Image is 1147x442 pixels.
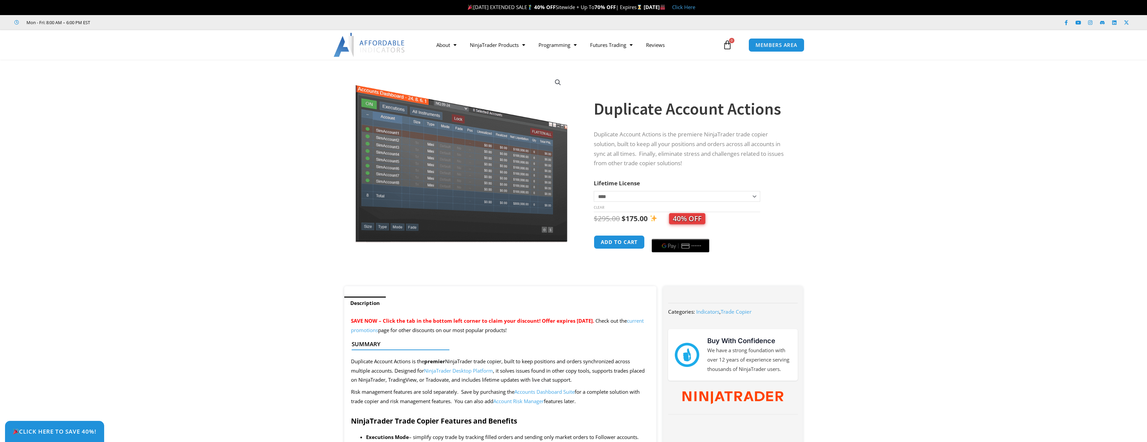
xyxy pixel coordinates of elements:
a: Description [344,297,386,310]
label: Lifetime License [594,179,640,187]
img: 🎉 [13,429,19,434]
a: NinjaTrader Desktop Platform [424,367,493,374]
span: Duplicate Account Actions is the NinjaTrader trade copier, built to keep positions and orders syn... [351,358,645,383]
p: Risk management features are sold separately. Save by purchasing the for a complete solution with... [351,387,650,406]
a: Reviews [639,37,671,53]
a: Accounts Dashboard Suite [514,388,575,395]
span: SAVE NOW – Click the tab in the bottom left corner to claim your discount! Offer expires [DATE]. [351,317,594,324]
span: Click Here to save 40%! [13,429,96,434]
strong: 40% OFF [534,4,556,10]
span: MEMBERS AREA [756,43,797,48]
img: ✨ [650,215,657,222]
iframe: Customer reviews powered by Trustpilot [99,19,200,26]
bdi: 175.00 [622,214,648,223]
a: Indicators [696,308,719,315]
button: Add to cart [594,235,645,249]
span: Categories: [668,308,695,315]
p: We have a strong foundation with over 12 years of experience serving thousands of NinjaTrader users. [707,346,791,374]
img: Screenshot 2024-08-26 15414455555 [354,71,569,243]
span: $ [594,214,598,223]
img: 🎉 [468,5,473,10]
a: Account Risk Manager [493,398,544,404]
h1: Duplicate Account Actions [594,97,789,121]
strong: 70% OFF [594,4,616,10]
a: NinjaTrader Products [463,37,532,53]
img: 🏌️‍♂️ [527,5,532,10]
a: Trade Copier [721,308,751,315]
bdi: 295.00 [594,214,620,223]
span: , [696,308,751,315]
nav: Menu [430,37,721,53]
strong: NinjaTrader Trade Copier Features and Benefits [351,416,517,426]
strong: [DATE] [644,4,665,10]
a: Click Here [672,4,695,10]
a: Futures Trading [583,37,639,53]
a: 🎉Click Here to save 40%! [5,421,104,442]
a: MEMBERS AREA [748,38,804,52]
a: Programming [532,37,583,53]
span: [DATE] EXTENDED SALE Sitewide + Up To | Expires [466,4,644,10]
span: 40% OFF [669,213,705,224]
button: Buy with GPay [652,239,709,252]
a: Clear options [594,205,604,210]
a: View full-screen image gallery [552,76,564,88]
h4: Summary [352,341,644,348]
p: Check out the page for other discounts on our most popular products! [351,316,650,335]
img: mark thumbs good 43913 | Affordable Indicators – NinjaTrader [675,343,699,367]
span: 0 [729,38,734,43]
img: ⌛ [637,5,642,10]
p: Duplicate Account Actions is the premiere NinjaTrader trade copier solution, built to keep all yo... [594,130,789,169]
img: 🏭 [660,5,665,10]
strong: premier [424,358,445,365]
iframe: Secure express checkout frame [650,234,711,235]
text: •••••• [692,244,702,248]
span: Mon - Fri: 8:00 AM – 6:00 PM EST [25,18,90,26]
img: LogoAI | Affordable Indicators – NinjaTrader [334,33,406,57]
img: NinjaTrader Wordmark color RGB | Affordable Indicators – NinjaTrader [683,391,783,404]
a: About [430,37,463,53]
a: 0 [713,35,742,55]
h3: Buy With Confidence [707,336,791,346]
span: $ [622,214,626,223]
